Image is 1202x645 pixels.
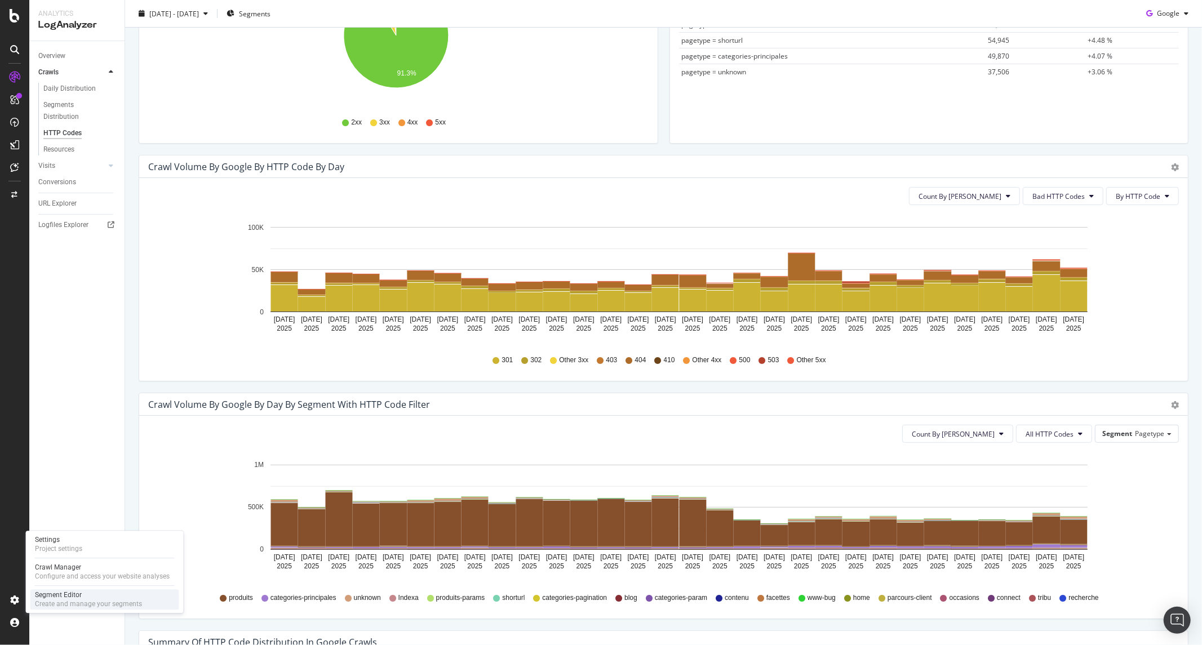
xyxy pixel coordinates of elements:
[888,593,932,603] span: parcours-client
[502,593,525,603] span: shorturl
[655,593,707,603] span: categories-param
[35,590,142,599] div: Segment Editor
[872,315,894,323] text: [DATE]
[522,562,537,570] text: 2025
[821,324,836,332] text: 2025
[919,192,1001,201] span: Count By Day
[277,562,292,570] text: 2025
[600,315,622,323] text: [DATE]
[43,127,82,139] div: HTTP Codes
[682,51,788,61] span: pagetype = categories-principales
[38,176,117,188] a: Conversions
[1039,562,1054,570] text: 2025
[737,315,758,323] text: [DATE]
[682,315,703,323] text: [DATE]
[436,593,485,603] span: produits-params
[1088,20,1112,29] span: +6.33 %
[546,553,567,561] text: [DATE]
[1009,553,1030,561] text: [DATE]
[631,324,646,332] text: 2025
[464,315,486,323] text: [DATE]
[301,553,322,561] text: [DATE]
[1066,324,1081,332] text: 2025
[328,315,349,323] text: [DATE]
[606,355,617,365] span: 403
[604,324,619,332] text: 2025
[693,355,722,365] span: Other 4xx
[1026,429,1074,439] span: All HTTP Codes
[149,8,199,18] span: [DATE] - [DATE]
[354,593,381,603] span: unknown
[1135,429,1164,438] span: Pagetype
[766,593,790,603] span: facettes
[43,144,74,155] div: Resources
[38,219,117,231] a: Logfiles Explorer
[635,355,646,365] span: 404
[358,562,374,570] text: 2025
[849,562,864,570] text: 2025
[328,553,349,561] text: [DATE]
[43,83,117,95] a: Daily Distribution
[38,50,65,62] div: Overview
[794,562,809,570] text: 2025
[222,5,275,23] button: Segments
[1116,192,1160,201] span: By HTTP Code
[984,324,1000,332] text: 2025
[658,562,673,570] text: 2025
[628,553,649,561] text: [DATE]
[35,572,170,581] div: Configure and access your website analyses
[549,324,564,332] text: 2025
[954,553,975,561] text: [DATE]
[845,315,867,323] text: [DATE]
[467,562,482,570] text: 2025
[655,315,676,323] text: [DATE]
[808,593,836,603] span: www-bug
[903,562,918,570] text: 2025
[767,562,782,570] text: 2025
[982,553,1003,561] text: [DATE]
[818,315,840,323] text: [DATE]
[764,553,785,561] text: [DATE]
[573,553,595,561] text: [DATE]
[30,562,179,582] a: Crawl ManagerConfigure and access your website analyses
[464,553,486,561] text: [DATE]
[927,315,948,323] text: [DATE]
[385,562,401,570] text: 2025
[912,429,995,439] span: Count By Day
[604,562,619,570] text: 2025
[818,553,840,561] text: [DATE]
[624,593,637,603] span: blog
[768,355,779,365] span: 503
[148,452,1169,582] svg: A chart.
[712,562,728,570] text: 2025
[35,563,170,572] div: Crawl Manager
[356,315,377,323] text: [DATE]
[274,553,295,561] text: [DATE]
[522,324,537,332] text: 2025
[1012,324,1027,332] text: 2025
[1016,425,1092,443] button: All HTTP Codes
[301,315,322,323] text: [DATE]
[903,324,918,332] text: 2025
[38,50,117,62] a: Overview
[134,5,212,23] button: [DATE] - [DATE]
[685,562,700,570] text: 2025
[239,8,270,18] span: Segments
[491,315,513,323] text: [DATE]
[270,593,336,603] span: categories-principales
[739,562,755,570] text: 2025
[437,315,459,323] text: [DATE]
[1036,553,1057,561] text: [DATE]
[712,324,728,332] text: 2025
[682,553,703,561] text: [DATE]
[331,562,347,570] text: 2025
[1063,315,1084,323] text: [DATE]
[631,562,646,570] text: 2025
[43,83,96,95] div: Daily Distribution
[440,324,455,332] text: 2025
[148,399,430,410] div: Crawl Volume by google by Day by Segment with HTTP Code Filter
[655,553,676,561] text: [DATE]
[38,160,105,172] a: Visits
[379,118,390,127] span: 3xx
[38,198,117,210] a: URL Explorer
